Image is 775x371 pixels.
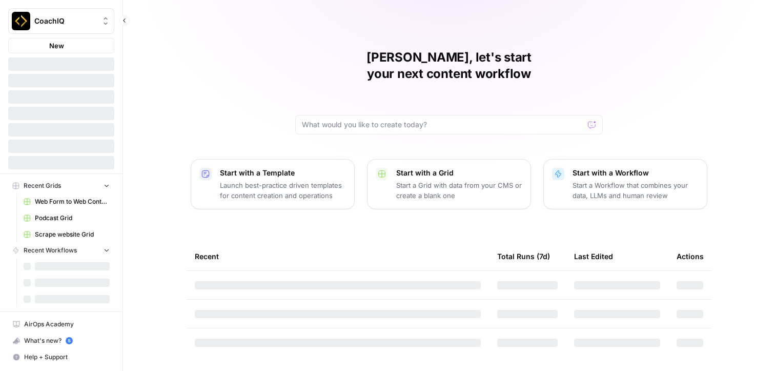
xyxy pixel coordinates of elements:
[19,193,114,210] a: Web Form to Web Content Grid
[543,159,707,209] button: Start with a WorkflowStart a Workflow that combines your data, LLMs and human review
[8,349,114,365] button: Help + Support
[8,243,114,258] button: Recent Workflows
[49,41,64,51] span: New
[302,120,584,130] input: What would you like to create today?
[8,8,114,34] button: Workspace: CoachIQ
[220,168,346,178] p: Start with a Template
[8,178,114,193] button: Recent Grids
[8,38,114,53] button: New
[24,181,61,190] span: Recent Grids
[573,168,699,178] p: Start with a Workflow
[19,210,114,226] a: Podcast Grid
[220,180,346,201] p: Launch best-practice driven templates for content creation and operations
[24,353,110,362] span: Help + Support
[8,333,114,349] button: What's new? 5
[396,180,522,201] p: Start a Grid with data from your CMS or create a blank one
[12,12,30,30] img: CoachIQ Logo
[24,246,77,255] span: Recent Workflows
[19,226,114,243] a: Scrape website Grid
[68,338,70,343] text: 5
[66,337,73,344] a: 5
[573,180,699,201] p: Start a Workflow that combines your data, LLMs and human review
[195,242,481,270] div: Recent
[35,230,110,239] span: Scrape website Grid
[35,197,110,206] span: Web Form to Web Content Grid
[497,242,550,270] div: Total Runs (7d)
[574,242,613,270] div: Last Edited
[34,16,96,26] span: CoachIQ
[24,320,110,329] span: AirOps Academy
[396,168,522,178] p: Start with a Grid
[191,159,355,209] button: Start with a TemplateLaunch best-practice driven templates for content creation and operations
[677,242,704,270] div: Actions
[367,159,531,209] button: Start with a GridStart a Grid with data from your CMS or create a blank one
[295,49,603,82] h1: [PERSON_NAME], let's start your next content workflow
[8,316,114,333] a: AirOps Academy
[35,213,110,223] span: Podcast Grid
[9,333,114,348] div: What's new?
